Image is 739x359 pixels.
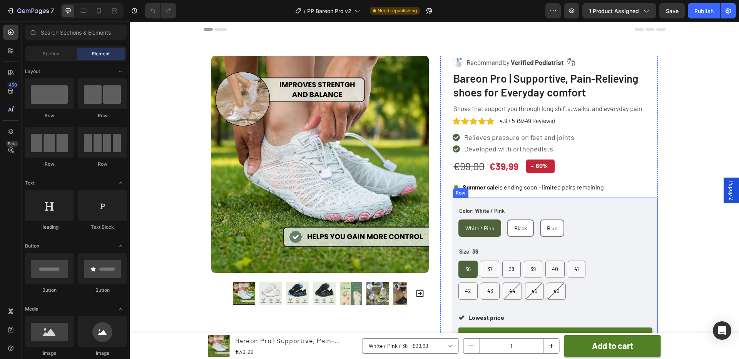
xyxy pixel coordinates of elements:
[304,7,306,15] span: /
[445,244,449,251] span: 41
[114,65,127,78] span: Toggle open
[349,317,414,332] input: quantity
[25,350,74,357] div: Image
[78,112,127,119] div: Row
[25,179,35,186] span: Text
[358,266,363,273] span: 43
[283,264,298,279] button: Carousel Next Arrow
[402,266,408,273] span: 45
[307,7,351,15] span: PP Bareon Pro v2
[335,266,341,273] span: 42
[25,224,74,231] div: Heading
[694,7,714,15] div: Publish
[25,68,40,75] span: Layout
[324,83,527,91] p: Shoes that support you through long shifts, walks, and everyday pain
[385,203,397,210] span: Black
[713,321,731,340] div: Open Intercom Messenger
[25,25,127,40] input: Search Sections & Elements
[359,138,390,152] div: €39,99
[130,22,739,359] iframe: Design area
[688,3,720,18] button: Publish
[6,141,18,147] div: Beta
[324,168,337,175] div: Row
[78,287,127,294] div: Button
[78,161,127,168] div: Row
[43,50,59,57] span: Section
[582,3,656,18] button: 1 product assigned
[329,306,522,331] button: Add to cart →
[25,287,74,294] div: Button
[334,123,423,131] span: Developed with orthopedists
[92,50,110,57] span: Element
[323,49,528,79] h1: Bareon Pro | Supportive, Pain-Relieving shoes for Everyday comfort
[50,6,54,15] p: 7
[105,325,228,336] div: €39,99
[25,306,38,312] span: Media
[336,244,341,251] span: 36
[598,159,605,179] span: Popup 2
[145,3,176,18] div: Undo/Redo
[405,140,419,149] div: 60%
[358,244,363,251] span: 37
[114,303,127,315] span: Toggle open
[114,240,127,252] span: Toggle open
[337,37,380,45] span: Recommend by
[3,3,57,18] button: 7
[379,244,385,251] span: 38
[438,37,445,45] img: gempages_568734958370161534-a92c0991-d4f5-4d47-9397-a2526e26b400.png
[370,96,425,103] p: 4.9 / 5 (9349 Reviews)
[329,184,376,195] legend: Color: White / Pink
[323,137,356,152] div: €99,00
[336,203,364,210] span: White / Pink
[401,244,406,251] span: 39
[659,3,685,18] button: Save
[333,162,368,169] strong: Summer sale
[329,224,349,236] legend: Size: 36
[435,314,531,335] button: Add to cart
[105,313,228,325] h1: Bareon Pro | Supportive, Pain-Relieving shoes for Everyday comfort
[378,7,417,14] span: Need republishing
[114,177,127,189] span: Toggle open
[417,203,428,210] span: Blue
[25,243,39,249] span: Button
[339,291,375,302] p: Lowest price
[589,7,639,15] span: 1 product assigned
[380,266,386,273] span: 44
[334,317,349,332] button: decrement
[381,37,434,45] strong: Verified Podiatrist
[323,36,333,46] img: gempages_568734958370161534-6b7e88bf-90a3-4e63-ab53-5917931d4079.png
[414,317,430,332] button: increment
[25,112,74,119] div: Row
[333,161,476,170] p: is ending soon - limited pairs remaining!
[462,317,503,332] div: Add to cart
[78,350,127,357] div: Image
[7,82,18,88] div: 450
[422,244,428,251] span: 40
[78,224,127,231] div: Text Block
[424,266,430,273] span: 46
[334,111,445,120] span: Relieves pressure on feet and joints
[666,8,679,14] span: Save
[400,140,405,150] div: -
[25,161,74,168] div: Row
